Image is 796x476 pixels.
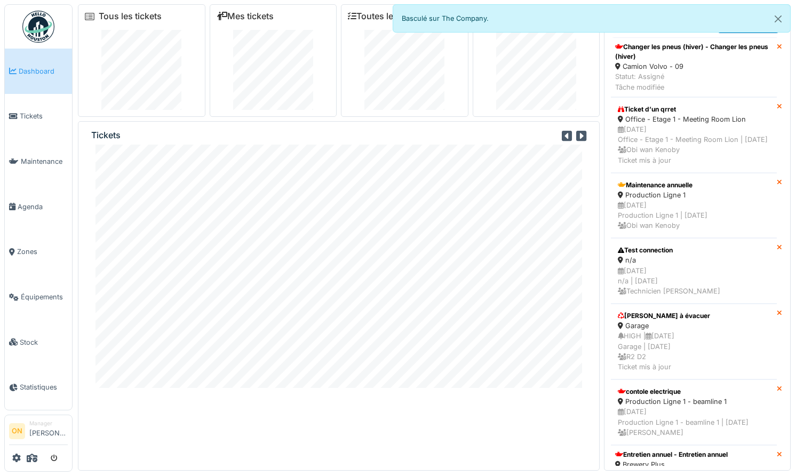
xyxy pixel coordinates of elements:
[29,419,68,442] li: [PERSON_NAME]
[5,320,72,365] a: Stock
[618,114,770,124] div: Office - Etage 1 - Meeting Room Lion
[611,173,777,239] a: Maintenance annuelle Production Ligne 1 [DATE]Production Ligne 1 | [DATE] Obi wan Kenoby
[9,423,25,439] li: ON
[91,130,121,140] h6: Tickets
[5,274,72,320] a: Équipements
[618,266,770,297] div: [DATE] n/a | [DATE] Technicien [PERSON_NAME]
[217,11,274,21] a: Mes tickets
[615,61,773,72] div: Camion Volvo - 09
[618,200,770,231] div: [DATE] Production Ligne 1 | [DATE] Obi wan Kenoby
[618,321,770,331] div: Garage
[618,255,770,265] div: n/a
[618,245,770,255] div: Test connection
[20,337,68,347] span: Stock
[29,419,68,427] div: Manager
[393,4,791,33] div: Basculé sur The Company.
[615,450,728,459] div: Entretien annuel - Entretien annuel
[618,331,770,372] div: HIGH | [DATE] Garage | [DATE] R2 D2 Ticket mis à jour
[5,139,72,184] a: Maintenance
[618,311,770,321] div: [PERSON_NAME] à évacuer
[20,382,68,392] span: Statistiques
[5,184,72,229] a: Agenda
[99,11,162,21] a: Tous les tickets
[9,419,68,445] a: ON Manager[PERSON_NAME]
[618,190,770,200] div: Production Ligne 1
[5,49,72,94] a: Dashboard
[618,387,770,396] div: contole electrique
[611,379,777,445] a: contole electrique Production Ligne 1 - beamline 1 [DATE]Production Ligne 1 - beamline 1 | [DATE]...
[5,365,72,410] a: Statistiques
[618,124,770,165] div: [DATE] Office - Etage 1 - Meeting Room Lion | [DATE] Obi wan Kenoby Ticket mis à jour
[618,407,770,438] div: [DATE] Production Ligne 1 - beamline 1 | [DATE] [PERSON_NAME]
[611,37,777,97] a: Changer les pneus (hiver) - Changer les pneus (hiver) Camion Volvo - 09 Statut: AssignéTâche modi...
[21,156,68,166] span: Maintenance
[21,292,68,302] span: Équipements
[19,66,68,76] span: Dashboard
[618,396,770,407] div: Production Ligne 1 - beamline 1
[611,304,777,379] a: [PERSON_NAME] à évacuer Garage HIGH |[DATE]Garage | [DATE] R2 D2Ticket mis à jour
[615,459,728,470] div: Brewery Plus
[615,42,773,61] div: Changer les pneus (hiver) - Changer les pneus (hiver)
[20,111,68,121] span: Tickets
[5,94,72,139] a: Tickets
[5,229,72,275] a: Zones
[22,11,54,43] img: Badge_color-CXgf-gQk.svg
[611,238,777,304] a: Test connection n/a [DATE]n/a | [DATE] Technicien [PERSON_NAME]
[348,11,427,21] a: Toutes les tâches
[615,72,773,92] div: Statut: Assigné Tâche modifiée
[17,247,68,257] span: Zones
[611,97,777,173] a: Ticket d’un qrret Office - Etage 1 - Meeting Room Lion [DATE]Office - Etage 1 - Meeting Room Lion...
[618,180,770,190] div: Maintenance annuelle
[618,105,770,114] div: Ticket d’un qrret
[766,5,790,33] button: Close
[18,202,68,212] span: Agenda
